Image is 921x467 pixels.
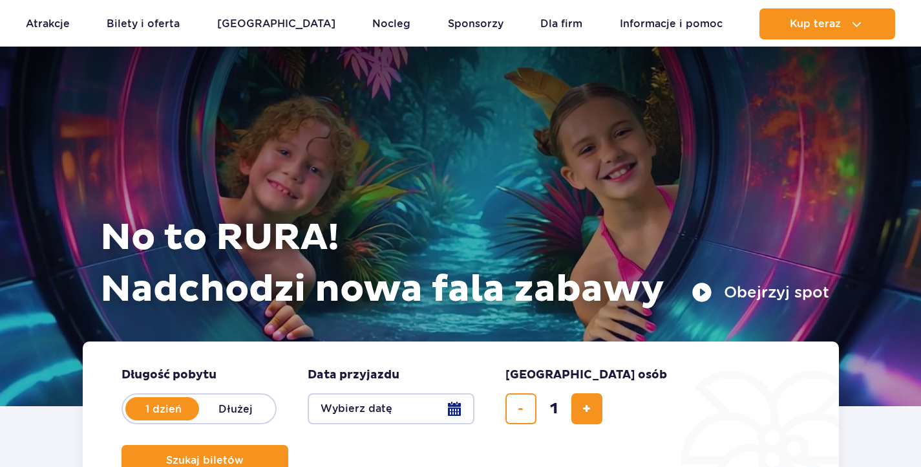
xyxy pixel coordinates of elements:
[308,367,399,383] span: Data przyjazdu
[127,395,200,422] label: 1 dzień
[107,8,180,39] a: Bilety i oferta
[26,8,70,39] a: Atrakcje
[100,212,829,316] h1: No to RURA! Nadchodzi nowa fala zabawy
[538,393,569,424] input: liczba biletów
[448,8,503,39] a: Sponsorzy
[692,282,829,303] button: Obejrzyj spot
[790,18,841,30] span: Kup teraz
[122,367,217,383] span: Długość pobytu
[166,455,244,466] span: Szukaj biletów
[571,393,602,424] button: dodaj bilet
[540,8,582,39] a: Dla firm
[505,393,536,424] button: usuń bilet
[217,8,335,39] a: [GEOGRAPHIC_DATA]
[759,8,895,39] button: Kup teraz
[308,393,474,424] button: Wybierz datę
[505,367,667,383] span: [GEOGRAPHIC_DATA] osób
[620,8,723,39] a: Informacje i pomoc
[199,395,273,422] label: Dłużej
[372,8,410,39] a: Nocleg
